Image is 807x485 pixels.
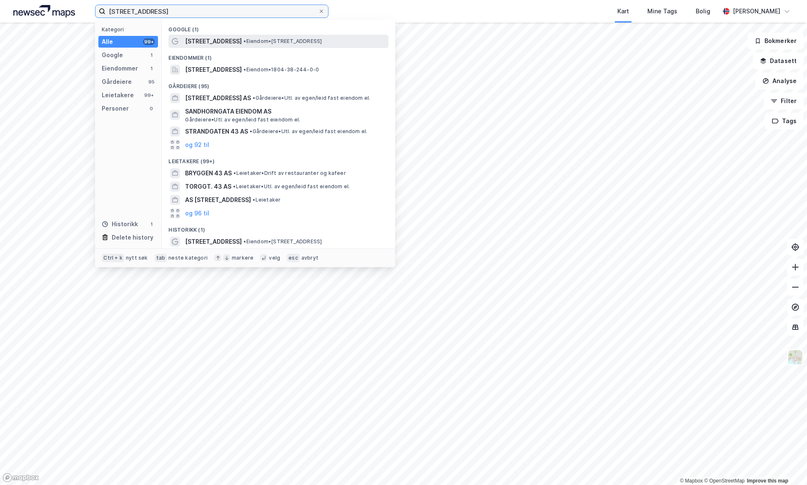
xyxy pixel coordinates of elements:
div: Bolig [696,6,710,16]
div: Historikk (1) [162,220,395,235]
span: Gårdeiere • Utl. av egen/leid fast eiendom el. [185,116,300,123]
button: Filter [764,93,804,109]
button: Bokmerker [747,33,804,49]
div: Google [102,50,123,60]
span: • [243,38,246,44]
div: Gårdeiere [102,77,132,87]
div: nytt søk [126,255,148,261]
div: 95 [148,78,155,85]
button: Tags [765,113,804,129]
div: 0 [148,105,155,112]
div: 1 [148,221,155,227]
iframe: Chat Widget [765,445,807,485]
span: Leietaker • Utl. av egen/leid fast eiendom el. [233,183,350,190]
img: Z [787,349,803,365]
span: • [233,183,236,189]
div: Leietakere (99+) [162,152,395,167]
span: STRANDGATEN 43 AS [185,126,248,136]
span: AS [STREET_ADDRESS] [185,195,251,205]
span: TORGGT. 43 AS [185,182,231,192]
span: [STREET_ADDRESS] [185,237,242,247]
input: Søk på adresse, matrikkel, gårdeiere, leietakere eller personer [105,5,318,18]
img: logo.a4113a55bc3d86da70a041830d287a7e.svg [13,5,75,18]
span: Gårdeiere • Utl. av egen/leid fast eiendom el. [250,128,367,135]
a: Improve this map [747,478,788,484]
span: Leietaker • Drift av restauranter og kafeer [233,170,346,177]
div: Google (1) [162,20,395,35]
div: 1 [148,65,155,72]
div: Kategori [102,26,158,33]
span: • [233,170,236,176]
span: • [243,238,246,245]
span: • [253,95,255,101]
div: 99+ [143,38,155,45]
div: markere [232,255,253,261]
button: Analyse [755,73,804,89]
div: Kontrollprogram for chat [765,445,807,485]
div: Eiendommer [102,63,138,73]
a: Mapbox [680,478,703,484]
span: • [243,66,246,73]
div: Delete history [112,232,153,242]
span: Eiendom • [STREET_ADDRESS] [243,38,322,45]
a: Mapbox homepage [3,473,39,482]
div: Kart [617,6,629,16]
span: • [250,128,252,134]
span: Eiendom • 1804-38-244-0-0 [243,66,319,73]
div: esc [287,254,300,262]
div: [PERSON_NAME] [733,6,780,16]
div: Ctrl + k [102,254,124,262]
span: • [253,197,255,203]
span: [STREET_ADDRESS] AS [185,93,251,103]
button: Datasett [753,53,804,69]
span: Gårdeiere • Utl. av egen/leid fast eiendom el. [253,95,370,101]
span: SANDHORNGATA EIENDOM AS [185,106,385,116]
span: BRYGGEN 43 AS [185,168,232,178]
div: avbryt [301,255,318,261]
div: Alle [102,37,113,47]
div: Mine Tags [647,6,677,16]
div: Personer [102,104,129,114]
div: 99+ [143,92,155,99]
span: Eiendom • [STREET_ADDRESS] [243,238,322,245]
div: velg [269,255,280,261]
span: Leietaker [253,197,281,203]
div: tab [155,254,167,262]
button: og 96 til [185,208,209,218]
div: Gårdeiere (95) [162,76,395,91]
span: [STREET_ADDRESS] [185,65,242,75]
div: neste kategori [168,255,208,261]
div: Leietakere [102,90,134,100]
span: [STREET_ADDRESS] [185,36,242,46]
div: 1 [148,52,155,58]
button: og 92 til [185,140,209,150]
div: Historikk [102,219,138,229]
div: Eiendommer (1) [162,48,395,63]
a: OpenStreetMap [704,478,744,484]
